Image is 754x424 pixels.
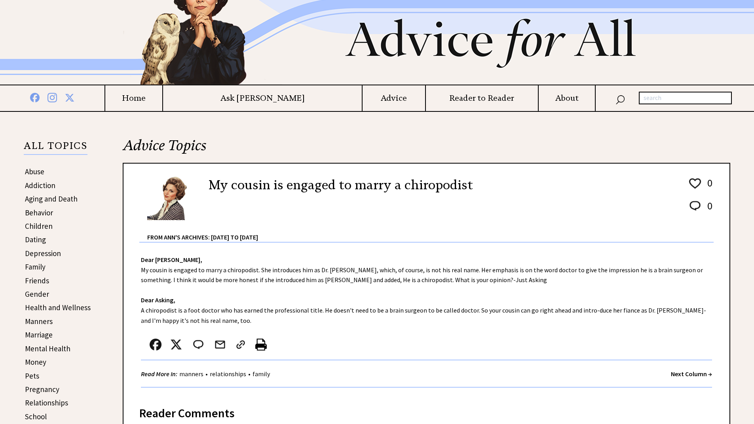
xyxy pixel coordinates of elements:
[25,317,53,326] a: Manners
[25,208,53,217] a: Behavior
[25,194,78,204] a: Aging and Death
[25,235,46,244] a: Dating
[25,262,46,271] a: Family
[214,339,226,351] img: mail.png
[24,141,87,155] p: ALL TOPICS
[105,93,162,103] a: Home
[25,330,53,339] a: Marriage
[25,371,39,381] a: Pets
[25,344,70,353] a: Mental Health
[25,249,61,258] a: Depression
[25,412,47,421] a: School
[208,370,248,378] a: relationships
[192,339,205,351] img: message_round%202.png
[25,384,59,394] a: Pregnancy
[363,93,425,103] a: Advice
[255,339,267,351] img: printer%20icon.png
[539,93,595,103] a: About
[139,405,714,417] div: Reader Comments
[123,243,729,396] div: My cousin is engaged to marry a chiropodist. She introduces him as Dr. [PERSON_NAME], which, of c...
[47,91,57,102] img: instagram%20blue.png
[25,221,53,231] a: Children
[25,303,91,312] a: Health and Wellness
[141,256,202,264] strong: Dear [PERSON_NAME],
[123,136,730,163] h2: Advice Topics
[147,221,714,242] div: From Ann's Archives: [DATE] to [DATE]
[150,339,161,351] img: facebook.png
[671,370,712,378] a: Next Column →
[688,177,702,190] img: heart_outline%201.png
[235,339,247,351] img: link_02.png
[147,175,197,220] img: Ann6%20v2%20small.png
[141,370,177,378] strong: Read More In:
[30,91,40,102] img: facebook%20blue.png
[25,167,44,176] a: Abuse
[25,181,55,190] a: Addiction
[251,370,272,378] a: family
[209,175,473,194] h2: My cousin is engaged to marry a chiropodist
[25,289,49,299] a: Gender
[163,93,362,103] a: Ask [PERSON_NAME]
[426,93,538,103] a: Reader to Reader
[703,199,713,220] td: 0
[25,398,68,407] a: Relationships
[65,92,74,102] img: x%20blue.png
[25,276,49,285] a: Friends
[170,339,182,351] img: x_small.png
[141,296,175,304] strong: Dear Asking,
[177,370,205,378] a: manners
[141,369,272,379] div: • •
[688,200,702,212] img: message_round%202.png
[703,176,713,198] td: 0
[639,92,732,104] input: search
[615,93,625,105] img: search_nav.png
[25,357,46,367] a: Money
